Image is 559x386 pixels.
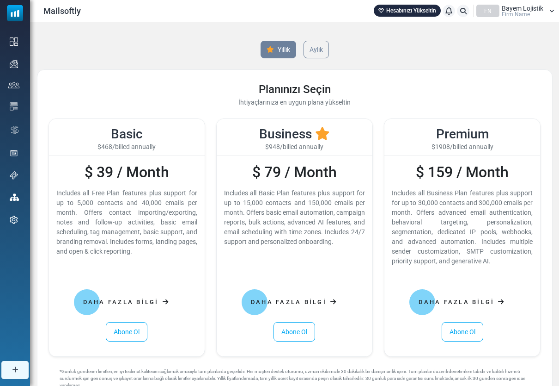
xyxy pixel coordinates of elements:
img: contacts-icon.svg [8,82,19,88]
a: Hesabınızı Yükseltin [374,5,441,17]
a: Abone Ol [442,322,483,342]
span: $1908/billed annually [431,143,493,150]
span: Daha Fazla Bilgi [83,299,159,305]
span: Daha Fazla Bilgi [419,299,494,305]
span: $948/billed annually [265,143,323,150]
img: campaigns-icon.png [10,60,18,68]
img: mailsoftly_icon_blue_white.svg [7,5,23,21]
a: FN Bayem Lojistik Firm Name [476,5,554,17]
img: landing_pages.svg [10,149,18,157]
a: Yıllık [261,41,296,58]
a: Abone Ol [273,322,315,342]
img: email-templates-icon.svg [10,102,18,111]
div: Includes all Basic Plan features plus support for up to 15,000 contacts and 150,000 emails per mo... [224,188,365,247]
a: Daha Fazla Bilgi [409,289,515,315]
img: workflow.svg [10,125,20,135]
div: FN [476,5,499,17]
span: Premium [436,126,489,142]
div: Planınızı Seçin [49,81,541,98]
a: Aylık [304,41,329,58]
a: Daha Fazla Bilgi [242,289,347,315]
img: support-icon.svg [10,171,18,180]
img: settings-icon.svg [10,216,18,224]
a: Daha Fazla Bilgi [74,289,180,315]
div: Includes all Business Plan features plus support for up to 30,000 contacts and 300,000 emails per... [392,188,533,266]
a: Abone Ol [106,322,147,342]
div: Includes all Free Plan features plus support for up to 5,000 contacts and 40,000 emails per month... [56,188,197,256]
span: Bayem Lojistik [502,5,543,12]
h2: $ 79 / Month [224,163,365,181]
span: Basic [111,126,143,142]
span: Daha Fazla Bilgi [251,299,327,305]
span: Firm Name [502,12,530,17]
div: İhtiyaçlarınıza en uygun plana yükseltin [49,98,541,107]
h2: $ 159 / Month [392,163,533,181]
span: Business [259,126,312,142]
h2: $ 39 / Month [56,163,197,181]
span: Mailsoftly [43,5,81,17]
span: $468/billed annually [97,143,156,150]
img: dashboard-icon.svg [10,37,18,46]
